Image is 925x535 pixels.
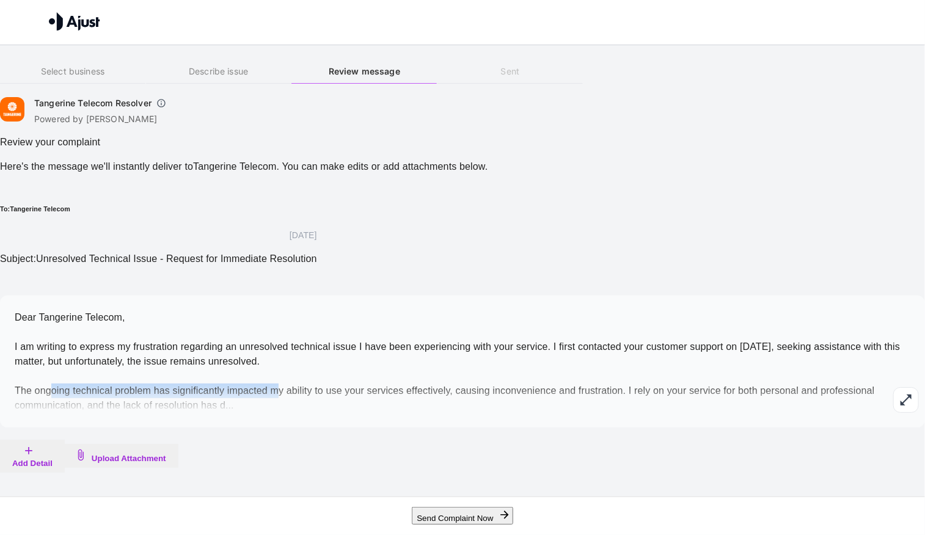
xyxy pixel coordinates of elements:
h6: Sent [437,65,583,78]
h6: Tangerine Telecom Resolver [34,97,152,109]
span: ... [225,400,234,410]
img: Ajust [49,12,100,31]
p: Powered by [PERSON_NAME] [34,113,171,125]
h6: Describe issue [146,65,291,78]
button: Send Complaint Now [412,507,513,525]
span: Dear Tangerine Telecom, I am writing to express my frustration regarding an unresolved technical ... [15,312,900,410]
button: Upload Attachment [65,444,178,468]
h6: Review message [291,65,437,78]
